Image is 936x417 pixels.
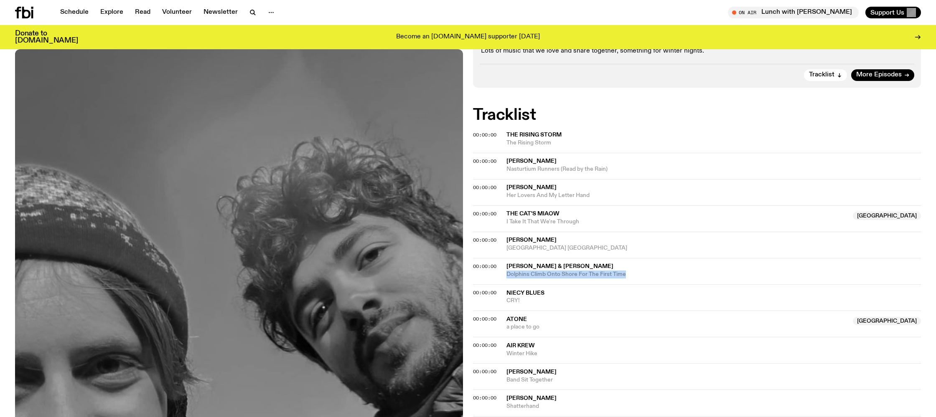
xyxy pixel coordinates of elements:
[506,263,613,269] span: [PERSON_NAME] & [PERSON_NAME]
[853,317,921,325] span: [GEOGRAPHIC_DATA]
[130,7,155,18] a: Read
[473,343,496,348] button: 00:00:00
[506,192,921,200] span: Her Lovers And My Letter Hand
[506,297,921,305] span: CRY!
[473,158,496,164] span: 00:00:00
[473,316,496,322] span: 00:00:00
[506,237,557,243] span: [PERSON_NAME]
[473,394,496,401] span: 00:00:00
[506,218,848,226] span: I Take It That We're Through
[870,9,904,16] span: Support Us
[506,343,535,349] span: AIR Krew
[480,47,914,55] p: 'Lots of music that we love and share together, something for winter nights.'
[506,270,921,278] span: Dolphins Climb Onto Shore For The First Time
[856,72,902,78] span: More Episodes
[506,290,544,296] span: Niecy Blues
[506,211,560,217] span: The Cat's Miaow
[728,7,859,18] button: On AirLunch with [PERSON_NAME]
[473,368,496,375] span: 00:00:00
[473,108,921,123] h2: Tracklist
[157,7,197,18] a: Volunteer
[473,342,496,349] span: 00:00:00
[506,350,921,358] span: Winter Hike
[473,212,496,216] button: 00:00:00
[865,7,921,18] button: Support Us
[506,395,557,401] span: [PERSON_NAME]
[473,185,496,190] button: 00:00:00
[506,323,848,331] span: a place to go
[506,369,557,375] span: [PERSON_NAME]
[473,289,496,296] span: 00:00:00
[473,184,496,191] span: 00:00:00
[473,291,496,295] button: 00:00:00
[506,184,557,190] span: [PERSON_NAME]
[804,69,847,81] button: Tracklist
[506,376,921,384] span: Band Sit Together
[809,72,834,78] span: Tracklist
[506,165,921,173] span: Nasturtium Runners (Read by the Rain)
[198,7,243,18] a: Newsletter
[473,263,496,270] span: 00:00:00
[55,7,94,18] a: Schedule
[506,402,921,410] span: Shatterhand
[473,317,496,321] button: 00:00:00
[15,30,78,44] h3: Donate to [DOMAIN_NAME]
[506,316,527,322] span: Atone
[473,210,496,217] span: 00:00:00
[473,131,496,138] span: 00:00:00
[506,158,557,164] span: [PERSON_NAME]
[473,237,496,243] span: 00:00:00
[506,139,921,147] span: The Rising Storm
[396,33,540,41] p: Become an [DOMAIN_NAME] supporter [DATE]
[506,244,921,252] span: [GEOGRAPHIC_DATA] [GEOGRAPHIC_DATA]
[473,369,496,374] button: 00:00:00
[95,7,128,18] a: Explore
[473,133,496,137] button: 00:00:00
[473,238,496,243] button: 00:00:00
[851,69,914,81] a: More Episodes
[473,159,496,164] button: 00:00:00
[473,396,496,400] button: 00:00:00
[853,212,921,220] span: [GEOGRAPHIC_DATA]
[473,264,496,269] button: 00:00:00
[506,132,562,138] span: The Rising Storm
